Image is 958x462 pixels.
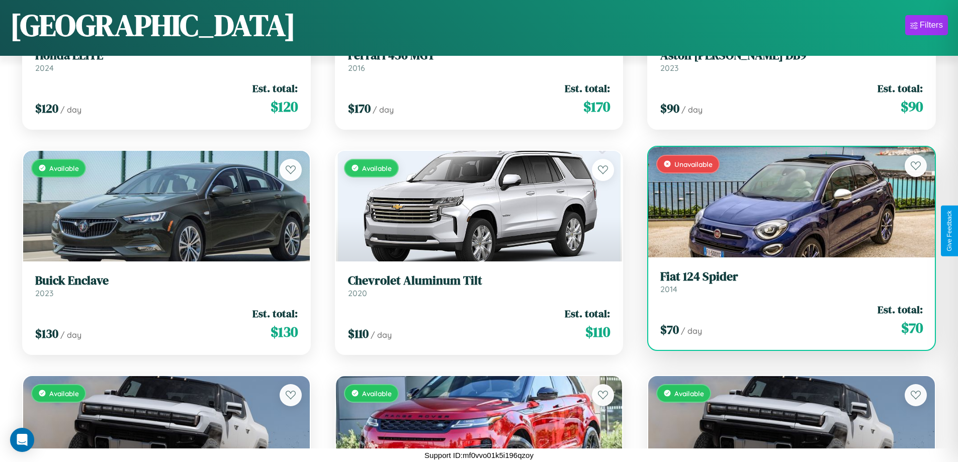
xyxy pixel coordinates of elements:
[660,48,923,63] h3: Aston [PERSON_NAME] DB9
[901,318,923,338] span: $ 70
[35,48,298,73] a: Honda ELITE2024
[35,273,298,288] h3: Buick Enclave
[920,20,943,30] div: Filters
[660,48,923,73] a: Aston [PERSON_NAME] DB92023
[10,428,34,452] div: Open Intercom Messenger
[373,105,394,115] span: / day
[271,322,298,342] span: $ 130
[946,211,953,251] div: Give Feedback
[362,164,392,172] span: Available
[901,97,923,117] span: $ 90
[49,164,79,172] span: Available
[660,269,923,284] h3: Fiat 124 Spider
[585,322,610,342] span: $ 110
[348,325,369,342] span: $ 110
[348,100,371,117] span: $ 170
[905,15,948,35] button: Filters
[583,97,610,117] span: $ 170
[35,48,298,63] h3: Honda ELITE
[348,48,611,63] h3: Ferrari 456 MGT
[348,273,611,288] h3: Chevrolet Aluminum Tilt
[60,105,81,115] span: / day
[271,97,298,117] span: $ 120
[681,105,703,115] span: / day
[252,81,298,96] span: Est. total:
[674,389,704,398] span: Available
[348,63,365,73] span: 2016
[35,288,53,298] span: 2023
[35,273,298,298] a: Buick Enclave2023
[660,63,678,73] span: 2023
[371,330,392,340] span: / day
[878,302,923,317] span: Est. total:
[565,81,610,96] span: Est. total:
[348,273,611,298] a: Chevrolet Aluminum Tilt2020
[878,81,923,96] span: Est. total:
[35,63,54,73] span: 2024
[660,321,679,338] span: $ 70
[252,306,298,321] span: Est. total:
[660,269,923,294] a: Fiat 124 Spider2014
[674,160,713,168] span: Unavailable
[348,48,611,73] a: Ferrari 456 MGT2016
[362,389,392,398] span: Available
[35,100,58,117] span: $ 120
[49,389,79,398] span: Available
[424,448,534,462] p: Support ID: mf0vvo01k5i196qzoy
[565,306,610,321] span: Est. total:
[10,5,296,46] h1: [GEOGRAPHIC_DATA]
[660,100,679,117] span: $ 90
[681,326,702,336] span: / day
[35,325,58,342] span: $ 130
[60,330,81,340] span: / day
[348,288,367,298] span: 2020
[660,284,677,294] span: 2014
